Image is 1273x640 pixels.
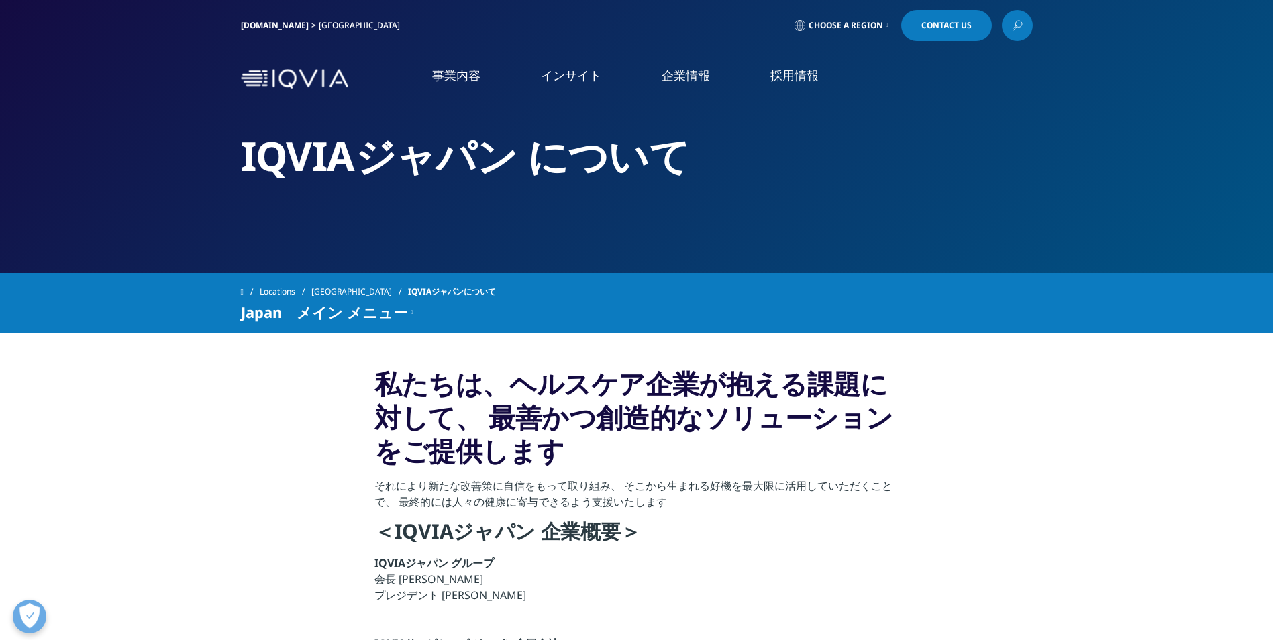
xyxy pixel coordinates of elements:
[432,67,480,84] a: 事業内容
[241,131,1033,181] h2: IQVIAジャパン について
[374,367,899,478] h3: 私たちは、ヘルスケア企業が抱える課題に対して、 最善かつ創造的なソリューションをご提供します
[311,280,408,304] a: [GEOGRAPHIC_DATA]
[260,280,311,304] a: Locations
[374,518,899,555] h4: ＜IQVIAジャパン 企業概要＞
[809,20,883,31] span: Choose a Region
[921,21,972,30] span: Contact Us
[13,600,46,633] button: 優先設定センターを開く
[901,10,992,41] a: Contact Us
[374,555,899,611] p: 会長 [PERSON_NAME] プレジデント [PERSON_NAME]
[374,555,494,570] strong: IQVIAジャパン グループ
[241,304,408,320] span: Japan メイン メニュー
[541,67,601,84] a: インサイト
[241,19,309,31] a: [DOMAIN_NAME]
[408,280,496,304] span: IQVIAジャパンについて
[770,67,819,84] a: 採用情報
[319,20,405,31] div: [GEOGRAPHIC_DATA]
[354,47,1033,111] nav: Primary
[662,67,710,84] a: 企業情報
[374,478,899,518] p: それにより新たな改善策に自信をもって取り組み、 そこから生まれる好機を最大限に活用していただくことで、 最終的には人々の健康に寄与できるよう支援いたします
